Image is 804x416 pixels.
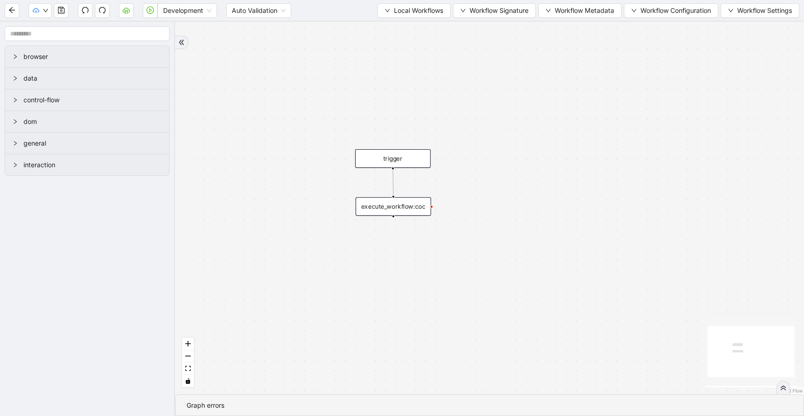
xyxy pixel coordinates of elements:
[5,154,169,176] div: interaction
[43,8,48,13] span: down
[640,6,711,16] span: Workflow Configuration
[23,73,162,83] span: data
[99,6,106,14] span: redo
[23,160,162,170] span: interaction
[546,8,551,13] span: down
[232,4,286,18] span: Auto Validation
[624,3,718,18] button: downWorkflow Configuration
[780,385,786,391] span: double-right
[178,39,185,46] span: double-right
[119,3,134,18] button: cloud-server
[23,138,162,148] span: general
[779,388,803,393] a: React Flow attribution
[5,133,169,154] div: general
[163,4,211,18] span: Development
[555,6,614,16] span: Workflow Metadata
[12,141,18,146] span: right
[182,375,194,387] button: toggle interactivity
[5,89,169,111] div: control-flow
[453,3,536,18] button: downWorkflow Signature
[12,97,18,103] span: right
[385,8,390,13] span: down
[377,3,451,18] button: downLocal Workflows
[147,6,154,14] span: play-circle
[182,363,194,375] button: fit view
[12,54,18,59] span: right
[469,6,528,16] span: Workflow Signature
[538,3,622,18] button: downWorkflow Metadata
[5,3,19,18] button: arrow-left
[23,95,162,105] span: control-flow
[23,52,162,62] span: browser
[8,6,16,14] span: arrow-left
[355,149,431,168] div: trigger
[143,3,158,18] button: play-circle
[54,3,69,18] button: save
[5,111,169,132] div: dom
[721,3,799,18] button: downWorkflow Settings
[5,46,169,67] div: browser
[182,350,194,363] button: zoom out
[393,170,393,195] g: Edge from trigger to execute_workflow:coc
[82,6,89,14] span: undo
[182,338,194,350] button: zoom in
[728,8,734,13] span: down
[12,162,18,168] span: right
[29,3,52,18] button: cloud-uploaddown
[356,197,431,216] div: execute_workflow:coc
[460,8,466,13] span: down
[23,117,162,127] span: dom
[95,3,110,18] button: redo
[33,7,39,14] span: cloud-upload
[737,6,792,16] span: Workflow Settings
[12,76,18,81] span: right
[58,6,65,14] span: save
[12,119,18,124] span: right
[394,6,443,16] span: Local Workflows
[5,68,169,89] div: data
[631,8,637,13] span: down
[187,400,792,410] div: Graph errors
[387,223,399,236] span: plus-circle
[123,6,130,14] span: cloud-server
[356,197,431,216] div: execute_workflow:cocplus-circle
[78,3,93,18] button: undo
